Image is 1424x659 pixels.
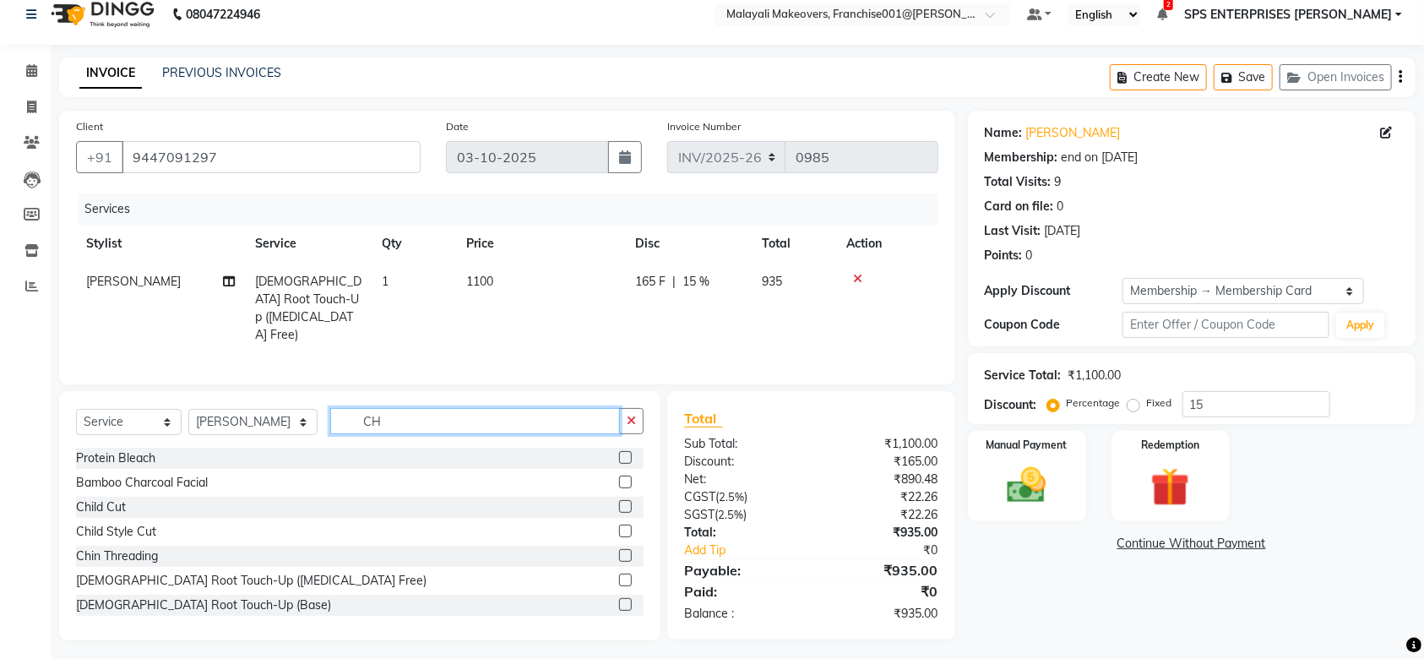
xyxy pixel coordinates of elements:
[671,488,811,506] div: ( )
[76,449,155,467] div: Protein Bleach
[971,535,1412,553] a: Continue Without Payment
[985,316,1122,334] div: Coupon Code
[1157,7,1167,22] a: 2
[671,560,811,580] div: Payable:
[76,547,158,565] div: Chin Threading
[811,524,950,542] div: ₹935.00
[671,453,811,471] div: Discount:
[79,58,142,89] a: INVOICE
[985,282,1122,300] div: Apply Discount
[671,524,811,542] div: Total:
[122,141,421,173] input: Search by Name/Mobile/Email/Code
[76,119,103,134] label: Client
[1045,222,1081,240] div: [DATE]
[1214,64,1273,90] button: Save
[985,198,1054,215] div: Card on file:
[985,396,1037,414] div: Discount:
[811,488,950,506] div: ₹22.26
[76,498,126,516] div: Child Cut
[1139,463,1202,511] img: _gift.svg
[671,581,811,602] div: Paid:
[671,471,811,488] div: Net:
[671,435,811,453] div: Sub Total:
[811,453,950,471] div: ₹165.00
[1026,124,1121,142] a: [PERSON_NAME]
[985,247,1023,264] div: Points:
[1280,64,1392,90] button: Open Invoices
[671,605,811,623] div: Balance :
[985,124,1023,142] div: Name:
[752,225,836,263] th: Total
[382,274,389,289] span: 1
[719,490,744,504] span: 2.5%
[811,581,950,602] div: ₹0
[1057,198,1064,215] div: 0
[76,572,427,590] div: [DEMOGRAPHIC_DATA] Root Touch-Up ([MEDICAL_DATA] Free)
[625,225,752,263] th: Disc
[76,596,331,614] div: [DEMOGRAPHIC_DATA] Root Touch-Up (Base)
[811,560,950,580] div: ₹935.00
[76,141,123,173] button: +91
[330,408,620,434] input: Search or Scan
[718,508,743,521] span: 2.5%
[245,225,372,263] th: Service
[1336,313,1384,338] button: Apply
[86,274,181,289] span: [PERSON_NAME]
[162,65,281,80] a: PREVIOUS INVOICES
[684,489,715,504] span: CGST
[1110,64,1207,90] button: Create New
[466,274,493,289] span: 1100
[1068,367,1122,384] div: ₹1,100.00
[667,119,741,134] label: Invoice Number
[1147,395,1172,411] label: Fixed
[446,119,469,134] label: Date
[836,225,938,263] th: Action
[1067,395,1121,411] label: Percentage
[985,367,1062,384] div: Service Total:
[985,149,1058,166] div: Membership:
[762,274,782,289] span: 935
[834,542,951,559] div: ₹0
[811,506,950,524] div: ₹22.26
[672,273,676,291] span: |
[1122,312,1329,338] input: Enter Offer / Coupon Code
[76,523,156,541] div: Child Style Cut
[995,463,1058,508] img: _cash.svg
[635,273,666,291] span: 165 F
[1184,6,1392,24] span: SPS ENTERPRISES [PERSON_NAME]
[985,222,1041,240] div: Last Visit:
[1141,438,1199,453] label: Redemption
[811,435,950,453] div: ₹1,100.00
[811,605,950,623] div: ₹935.00
[456,225,625,263] th: Price
[986,438,1068,453] label: Manual Payment
[684,410,723,428] span: Total
[1055,173,1062,191] div: 9
[684,507,715,522] span: SGST
[372,225,456,263] th: Qty
[255,274,361,342] span: [DEMOGRAPHIC_DATA] Root Touch-Up ([MEDICAL_DATA] Free)
[671,506,811,524] div: ( )
[985,173,1052,191] div: Total Visits:
[682,273,709,291] span: 15 %
[76,474,208,492] div: Bamboo Charcoal Facial
[811,471,950,488] div: ₹890.48
[1062,149,1139,166] div: end on [DATE]
[76,225,245,263] th: Stylist
[1026,247,1033,264] div: 0
[671,542,834,559] a: Add Tip
[78,193,951,225] div: Services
